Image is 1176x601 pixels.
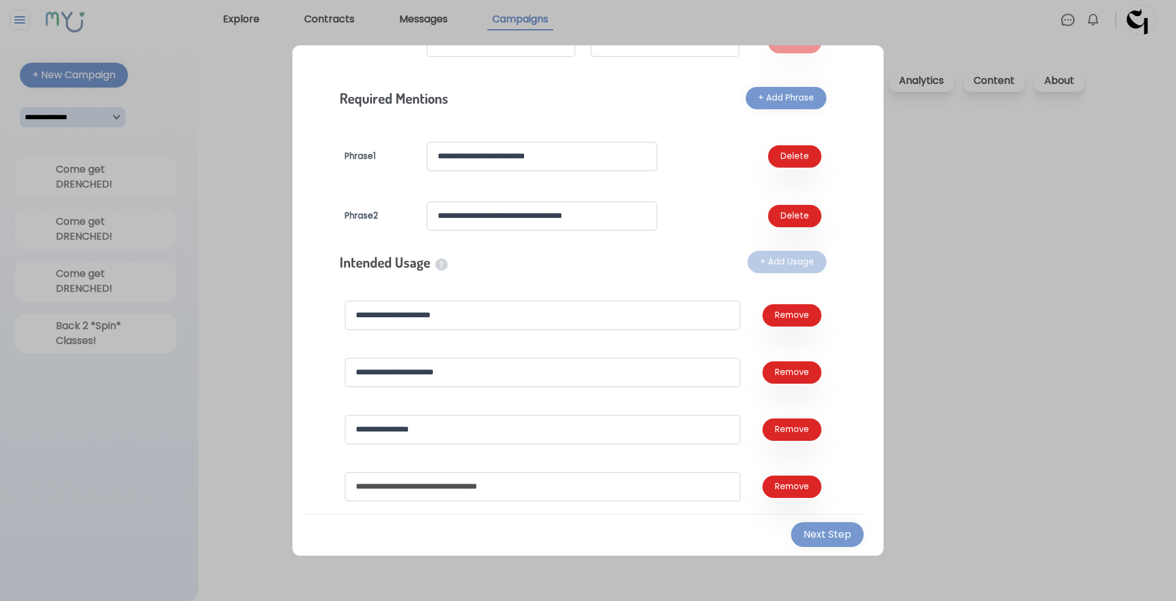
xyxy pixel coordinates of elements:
[435,258,448,271] span: ?
[791,522,864,547] button: Next Step
[746,87,826,109] button: + Add Phrase
[768,205,821,227] button: Delete
[775,366,809,379] div: Remove
[775,423,809,436] div: Remove
[758,92,814,104] div: + Add Phrase
[762,361,821,384] button: Remove
[775,481,809,493] div: Remove
[748,251,826,273] button: + Add Usage
[780,150,809,163] div: Delete
[762,304,821,327] button: Remove
[340,252,448,272] h4: Intended Usage
[345,210,412,222] h4: Phrase 2
[345,150,412,163] h4: Phrase 1
[780,210,809,222] div: Delete
[762,476,821,498] button: Remove
[340,88,448,108] h4: Required Mentions
[762,418,821,441] button: Remove
[768,145,821,168] button: Delete
[803,527,851,542] div: Next Step
[775,309,809,322] div: Remove
[760,256,814,268] div: + Add Usage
